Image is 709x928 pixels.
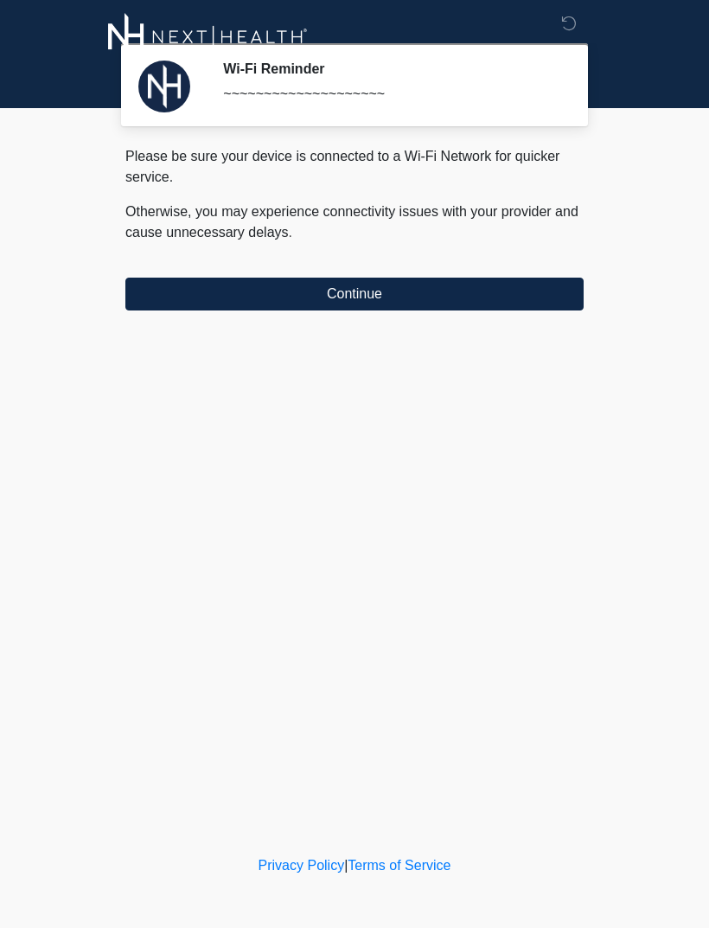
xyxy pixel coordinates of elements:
[223,84,558,105] div: ~~~~~~~~~~~~~~~~~~~~
[125,202,584,243] p: Otherwise, you may experience connectivity issues with your provider and cause unnecessary delays
[289,225,292,240] span: .
[348,858,450,873] a: Terms of Service
[125,278,584,310] button: Continue
[259,858,345,873] a: Privacy Policy
[125,146,584,188] p: Please be sure your device is connected to a Wi-Fi Network for quicker service.
[138,61,190,112] img: Agent Avatar
[108,13,308,61] img: Next-Health Logo
[344,858,348,873] a: |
